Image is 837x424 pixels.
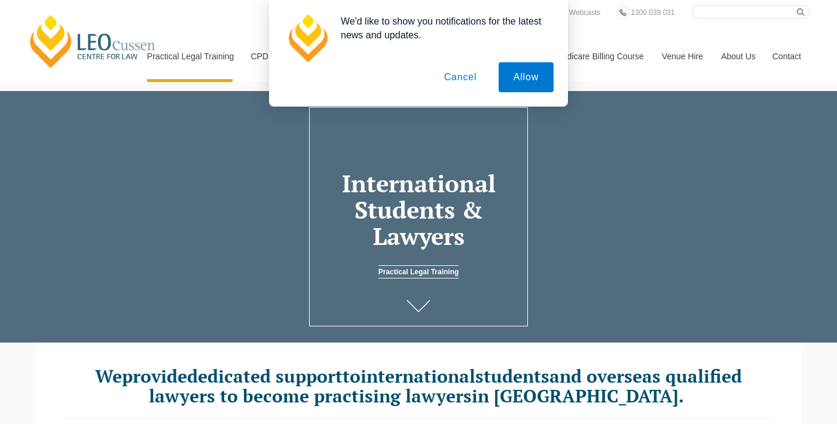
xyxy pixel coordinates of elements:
a: Practical Legal Training [378,265,459,278]
span: provide [122,364,187,388]
div: We'd like to show you notifications for the latest news and updates. [331,14,554,42]
span: s [463,384,472,408]
span: in [GEOGRAPHIC_DATA]. [472,384,684,408]
button: Allow [499,62,554,92]
span: to become practising lawyer [220,384,463,408]
span: to [343,364,361,388]
h1: International Students & Lawyers [318,170,519,249]
span: dedicated support [187,364,343,388]
span: and overseas qualified lawyers [149,364,743,408]
span: students [475,364,549,388]
span: international [361,364,475,388]
img: notification icon [283,14,331,62]
span: We [95,364,122,388]
button: Cancel [429,62,492,92]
